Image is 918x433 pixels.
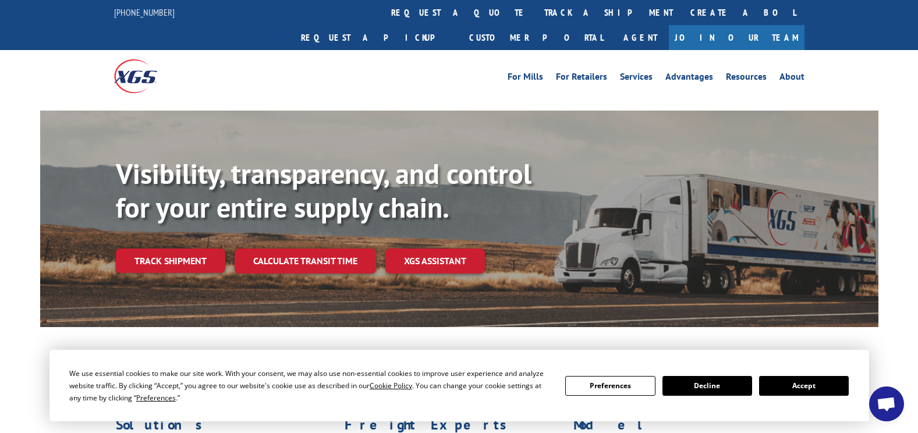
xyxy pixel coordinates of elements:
button: Preferences [565,376,655,396]
a: Agent [612,25,669,50]
a: XGS ASSISTANT [385,249,485,274]
b: Visibility, transparency, and control for your entire supply chain. [116,155,531,225]
a: About [779,72,804,85]
a: [PHONE_NUMBER] [114,6,175,18]
button: Accept [759,376,849,396]
a: Advantages [665,72,713,85]
a: Resources [726,72,767,85]
a: Services [620,72,653,85]
a: For Retailers [556,72,607,85]
div: Open chat [869,386,904,421]
span: Preferences [136,393,176,403]
a: Calculate transit time [235,249,376,274]
a: Customer Portal [460,25,612,50]
a: Track shipment [116,249,225,273]
a: For Mills [508,72,543,85]
div: We use essential cookies to make our site work. With your consent, we may also use non-essential ... [69,367,551,404]
span: Cookie Policy [370,381,412,391]
div: Cookie Consent Prompt [49,350,869,421]
a: Request a pickup [292,25,460,50]
a: Join Our Team [669,25,804,50]
button: Decline [662,376,752,396]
